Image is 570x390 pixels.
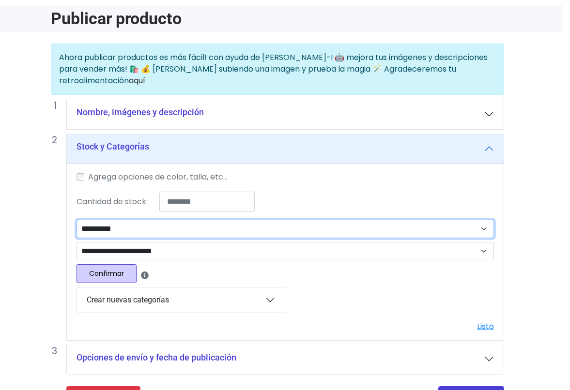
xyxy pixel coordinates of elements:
[67,99,504,129] button: Nombre, imágenes y descripción
[88,171,228,183] label: Agrega opciones de color, talla, etc...
[67,345,504,375] button: Opciones de envío y fecha de publicación
[77,287,285,313] button: Crear nuevas categorías
[51,9,272,28] h1: Publicar producto
[77,196,148,208] label: Cantidad de stock:
[477,321,494,332] a: Listo
[77,141,149,152] h5: Stock y Categorías
[67,134,504,164] button: Stock y Categorías
[77,352,236,363] h5: Opciones de envío y fecha de publicación
[59,52,488,86] span: Ahora publicar productos es más fácil! con ayuda de [PERSON_NAME]-I 🤖 mejora tus imágenes y descr...
[129,75,145,86] a: aquí
[77,107,204,118] h5: Nombre, imágenes y descripción
[77,264,137,283] button: Confirmar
